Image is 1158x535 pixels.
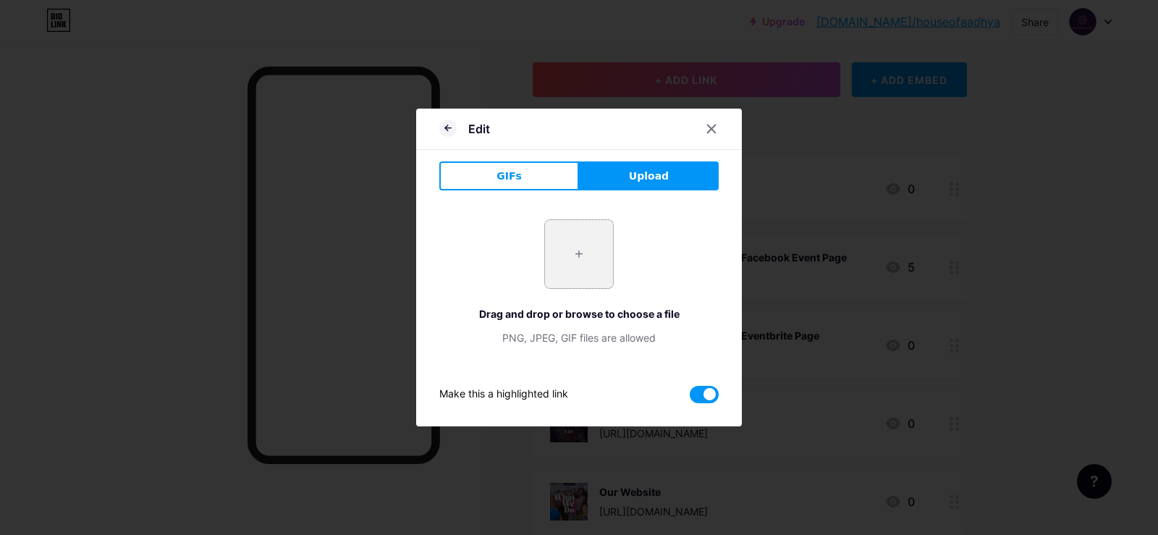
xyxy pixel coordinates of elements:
[468,120,490,138] div: Edit
[439,330,719,345] div: PNG, JPEG, GIF files are allowed
[579,161,719,190] button: Upload
[496,169,522,184] span: GIFs
[439,161,579,190] button: GIFs
[439,306,719,321] div: Drag and drop or browse to choose a file
[439,386,568,403] div: Make this a highlighted link
[629,169,669,184] span: Upload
